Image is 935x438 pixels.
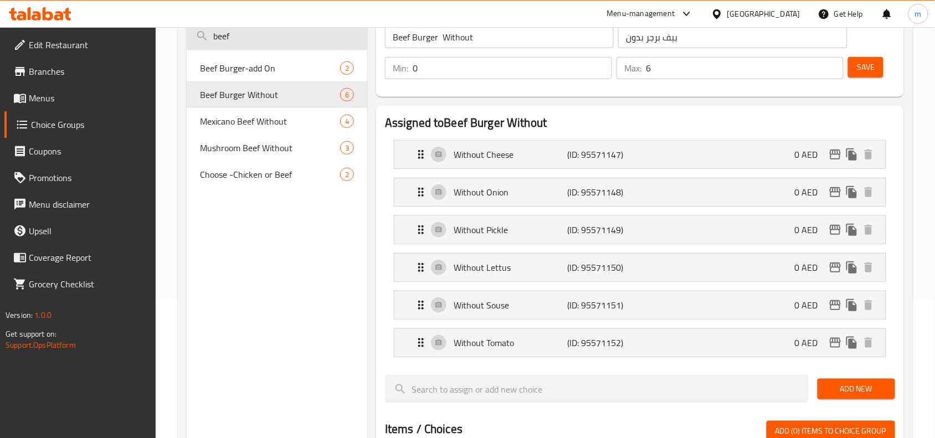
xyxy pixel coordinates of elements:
[385,136,895,173] li: Expand
[200,88,340,101] span: Beef Burger Without
[341,90,353,100] span: 6
[340,115,354,128] div: Choices
[454,148,567,161] p: Without Cheese
[860,221,877,238] button: delete
[567,261,643,274] p: (ID: 95571150)
[844,146,860,163] button: duplicate
[340,168,354,181] div: Choices
[454,223,567,236] p: Without Pickle
[795,223,827,236] p: 0 AED
[394,291,886,319] div: Expand
[827,146,844,163] button: edit
[187,55,367,81] div: Beef Burger-add On2
[385,173,895,211] li: Expand
[4,138,156,164] a: Coupons
[29,65,147,78] span: Branches
[4,244,156,271] a: Coverage Report
[385,115,895,131] h2: Assigned to Beef Burger Without
[29,277,147,291] span: Grocery Checklist
[844,184,860,200] button: duplicate
[29,145,147,158] span: Coupons
[6,308,33,322] span: Version:
[187,81,367,108] div: Beef Burger Without6
[4,58,156,85] a: Branches
[29,38,147,51] span: Edit Restaurant
[860,297,877,313] button: delete
[567,185,643,199] p: (ID: 95571148)
[200,115,340,128] span: Mexicano Beef Without
[818,379,895,399] button: Add New
[4,85,156,111] a: Menus
[385,211,895,249] li: Expand
[187,135,367,161] div: Mushroom Beef Without3
[844,297,860,313] button: duplicate
[394,216,886,244] div: Expand
[340,88,354,101] div: Choices
[795,298,827,312] p: 0 AED
[848,57,883,78] button: Save
[795,148,827,161] p: 0 AED
[29,251,147,264] span: Coverage Report
[385,375,809,403] input: search
[795,336,827,349] p: 0 AED
[860,146,877,163] button: delete
[454,336,567,349] p: Without Tomato
[394,178,886,206] div: Expand
[624,61,641,75] p: Max:
[860,259,877,276] button: delete
[4,271,156,297] a: Grocery Checklist
[826,382,886,396] span: Add New
[385,421,463,437] h2: Items / Choices
[607,7,675,20] div: Menu-management
[795,261,827,274] p: 0 AED
[860,184,877,200] button: delete
[385,286,895,324] li: Expand
[200,141,340,154] span: Mushroom Beef Without
[727,8,800,20] div: [GEOGRAPHIC_DATA]
[857,60,875,74] span: Save
[394,254,886,281] div: Expand
[567,336,643,349] p: (ID: 95571152)
[385,249,895,286] li: Expand
[29,198,147,211] span: Menu disclaimer
[454,261,567,274] p: Without Lettus
[567,223,643,236] p: (ID: 95571149)
[860,334,877,351] button: delete
[827,297,844,313] button: edit
[200,168,340,181] span: Choose -Chicken or Beef
[34,308,52,322] span: 1.0.0
[394,329,886,357] div: Expand
[844,334,860,351] button: duplicate
[394,141,886,168] div: Expand
[341,116,353,127] span: 4
[567,148,643,161] p: (ID: 95571147)
[29,171,147,184] span: Promotions
[31,118,147,131] span: Choice Groups
[29,91,147,105] span: Menus
[341,143,353,153] span: 3
[385,324,895,362] li: Expand
[187,22,367,50] input: search
[4,111,156,138] a: Choice Groups
[341,169,353,180] span: 2
[844,259,860,276] button: duplicate
[915,8,922,20] span: m
[4,32,156,58] a: Edit Restaurant
[844,221,860,238] button: duplicate
[454,298,567,312] p: Without Souse
[340,61,354,75] div: Choices
[827,259,844,276] button: edit
[454,185,567,199] p: Without Onion
[4,164,156,191] a: Promotions
[29,224,147,238] span: Upsell
[200,61,340,75] span: Beef Burger-add On
[393,61,408,75] p: Min:
[567,298,643,312] p: (ID: 95571151)
[827,184,844,200] button: edit
[4,191,156,218] a: Menu disclaimer
[187,161,367,188] div: Choose -Chicken or Beef2
[827,334,844,351] button: edit
[6,327,56,341] span: Get support on:
[6,338,76,352] a: Support.OpsPlatform
[341,63,353,74] span: 2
